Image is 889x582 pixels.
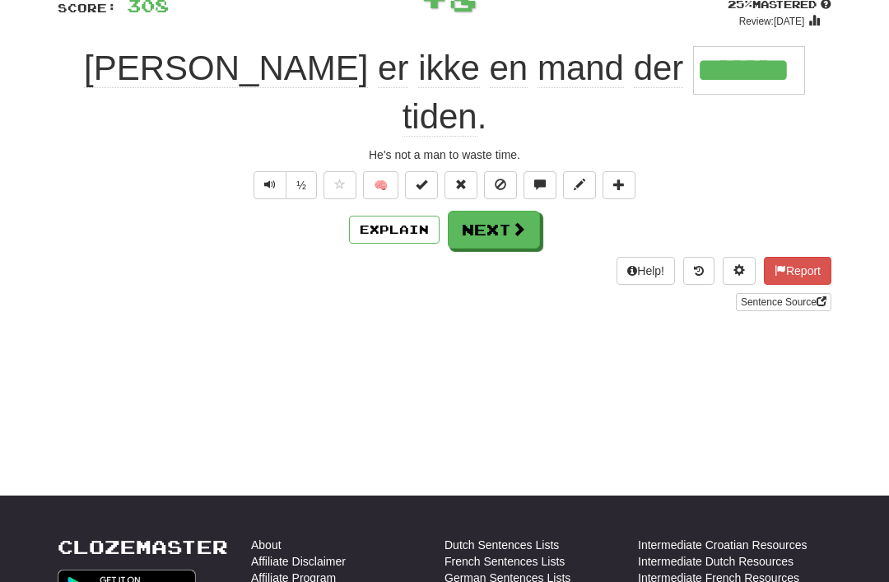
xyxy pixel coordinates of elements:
small: Review: [DATE] [739,16,805,27]
a: Intermediate Croatian Resources [638,537,807,553]
a: French Sentences Lists [444,553,565,570]
span: der [634,49,684,88]
div: Text-to-speech controls [250,171,317,199]
a: Affiliate Disclaimer [251,553,346,570]
button: Explain [349,216,440,244]
a: Dutch Sentences Lists [444,537,559,553]
button: Round history (alt+y) [683,257,714,285]
span: tiden [403,97,477,137]
a: About [251,537,282,553]
button: ½ [286,171,317,199]
div: He's not a man to waste time. [58,147,831,163]
span: . [403,97,487,137]
button: Reset to 0% Mastered (alt+r) [444,171,477,199]
button: Discuss sentence (alt+u) [524,171,556,199]
span: ikke [418,49,480,88]
button: Report [764,257,831,285]
a: Intermediate Dutch Resources [638,553,794,570]
button: Favorite sentence (alt+f) [323,171,356,199]
span: er [378,49,408,88]
span: mand [538,49,624,88]
button: Set this sentence to 100% Mastered (alt+m) [405,171,438,199]
button: Add to collection (alt+a) [603,171,635,199]
a: Sentence Source [736,293,831,311]
span: Score: [58,1,117,15]
button: Play sentence audio (ctl+space) [254,171,286,199]
button: Edit sentence (alt+d) [563,171,596,199]
button: Help! [617,257,675,285]
button: Ignore sentence (alt+i) [484,171,517,199]
span: en [490,49,528,88]
span: [PERSON_NAME] [84,49,368,88]
button: 🧠 [363,171,398,199]
button: Next [448,211,540,249]
a: Clozemaster [58,537,228,557]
